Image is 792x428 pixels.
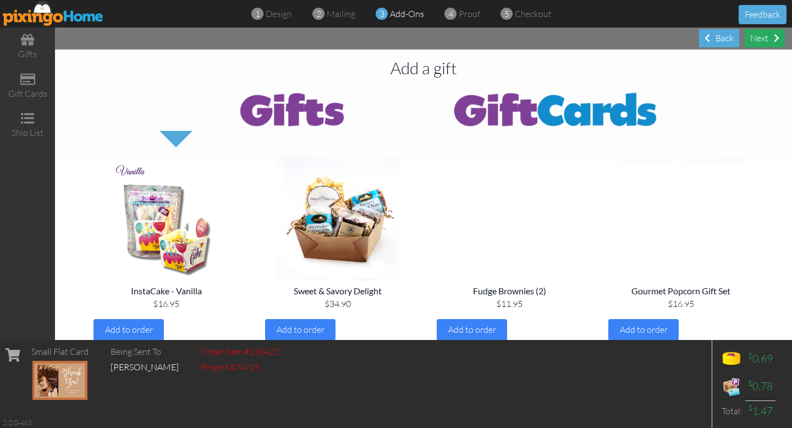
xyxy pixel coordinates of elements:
[721,376,743,398] img: expense-icon.png
[745,373,776,400] td: 0.78
[316,8,321,20] span: 2
[3,418,31,427] div: 2.2.0-463
[201,361,279,374] div: Project #74715
[459,8,480,19] span: proof
[31,345,89,358] div: Small Flat Card
[437,285,582,298] div: Fudge Brownies (2)
[32,361,87,400] img: 135107-1-1756342995282-319e712e7bc9c8de-qa.jpg
[515,8,552,19] span: checkout
[111,361,179,372] span: [PERSON_NAME]
[437,298,582,310] div: $11.95
[604,157,758,281] img: Front of men's Basic Tee in black.
[745,400,776,421] td: 1.47
[89,157,243,281] img: Front of men's Basic Tee in black.
[424,87,687,131] img: gift-cards-toggle2.png
[380,8,384,20] span: 3
[745,345,776,373] td: 0.69
[94,285,239,298] div: InstaCake - Vanilla
[265,285,410,298] div: Sweet & Savory Delight
[201,345,279,358] div: Order item #136422
[432,157,586,281] img: Front of men's Basic Tee in black.
[159,87,424,131] img: gifts-toggle.png
[748,351,752,360] sup: $
[448,8,453,20] span: 4
[608,298,754,310] div: $16.95
[718,400,745,421] td: Total:
[105,324,153,335] span: Add to order
[266,8,292,19] span: design
[620,324,668,335] span: Add to order
[748,403,752,412] sup: $
[255,8,260,20] span: 1
[261,157,415,281] img: Front of men's Basic Tee in black.
[699,29,739,47] div: Back
[55,58,792,78] div: Add a gift
[3,1,104,26] img: pixingo logo
[94,298,239,310] div: $16.95
[390,8,424,19] span: add-ons
[327,8,355,19] span: mailing
[608,285,754,298] div: Gourmet Popcorn Gift Set
[748,378,752,388] sup: $
[504,8,509,20] span: 5
[265,298,410,310] div: $34.90
[739,5,787,24] button: Feedback
[277,324,324,335] span: Add to order
[448,324,496,335] span: Add to order
[721,348,743,370] img: points-icon.png
[111,345,179,358] div: Being Sent To
[745,29,785,47] div: Next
